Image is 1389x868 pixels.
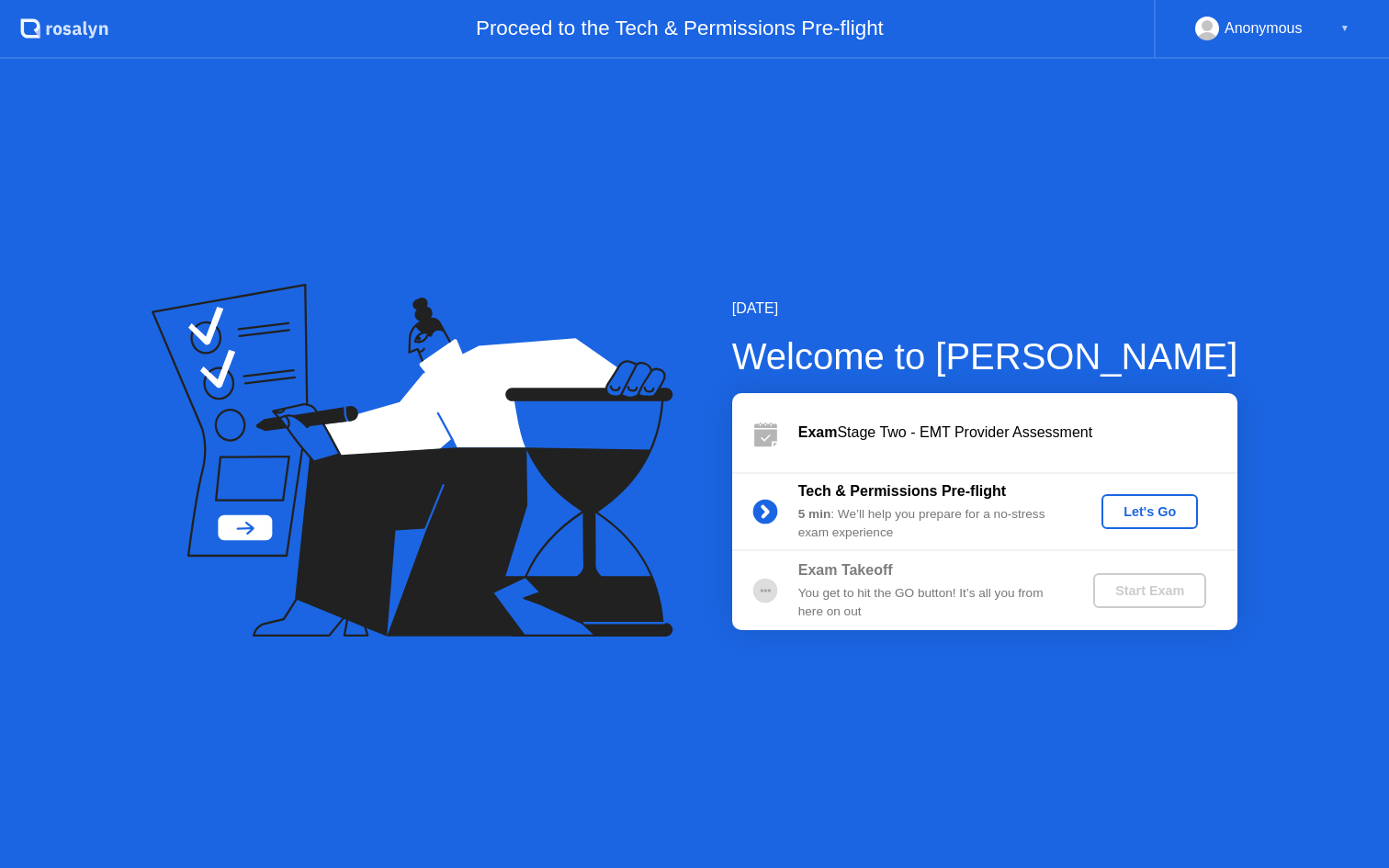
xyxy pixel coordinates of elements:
b: Exam Takeoff [798,562,893,578]
div: ▼ [1340,17,1349,40]
div: Start Exam [1101,583,1199,598]
button: Let's Go [1101,494,1198,529]
div: Anonymous [1225,17,1303,40]
div: Stage Two - EMT Provider Assessment [798,422,1237,444]
div: You get to hit the GO button! It’s all you from here on out [798,584,1063,622]
b: Tech & Permissions Pre-flight [798,483,1006,499]
button: Start Exam [1093,573,1206,608]
div: Welcome to [PERSON_NAME] [732,329,1238,384]
b: Exam [798,424,838,440]
div: [DATE] [732,298,1238,320]
b: 5 min [798,507,831,521]
div: : We’ll help you prepare for a no-stress exam experience [798,505,1063,543]
div: Let's Go [1109,504,1191,519]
